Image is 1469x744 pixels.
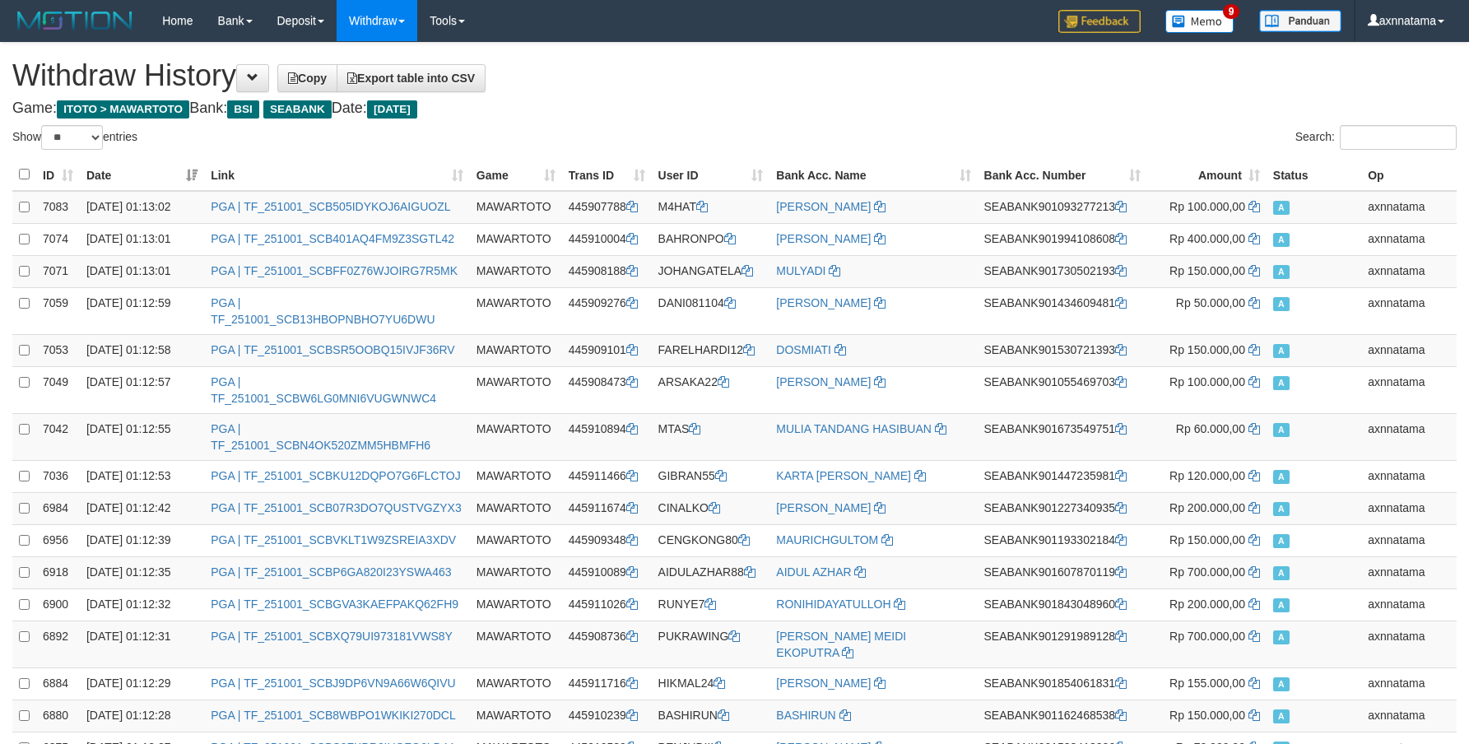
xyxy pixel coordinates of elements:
span: SEABANK [984,709,1039,722]
span: SEABANK [984,501,1039,514]
td: 7042 [36,413,80,460]
td: MAWARTOTO [470,524,562,556]
span: SEABANK [984,375,1039,388]
label: Search: [1295,125,1457,150]
td: 901530721393 [978,334,1148,366]
td: PUKRAWING [652,621,770,667]
td: MAWARTOTO [470,334,562,366]
td: 7049 [36,366,80,413]
span: Approved - Marked by axnnatama [1273,376,1290,390]
td: AIDULAZHAR88 [652,556,770,588]
span: Rp 155.000,00 [1169,677,1245,690]
span: Rp 400.000,00 [1169,232,1245,245]
a: [PERSON_NAME] [776,677,871,690]
td: 901227340935 [978,492,1148,524]
td: 445909101 [562,334,652,366]
td: M4HAT [652,191,770,224]
td: JOHANGATELA [652,255,770,287]
td: 7074 [36,223,80,255]
td: MAWARTOTO [470,700,562,732]
span: Rp 50.000,00 [1176,296,1245,309]
td: [DATE] 01:12:39 [80,524,204,556]
td: 901162468538 [978,700,1148,732]
th: Date: activate to sort column ascending [80,159,204,191]
span: SEABANK [984,296,1039,309]
span: Rp 200.000,00 [1169,501,1245,514]
td: axnnatama [1361,255,1457,287]
td: 6984 [36,492,80,524]
a: PGA | TF_251001_SCBKU12DQPO7G6FLCTOJ [211,469,460,482]
td: [DATE] 01:12:59 [80,287,204,334]
td: 445909276 [562,287,652,334]
span: BSI [227,100,259,119]
span: SEABANK [984,232,1039,245]
a: PGA | TF_251001_SCBGVA3KAEFPAKQ62FH9 [211,598,458,611]
td: [DATE] 01:12:58 [80,334,204,366]
th: Bank Acc. Name: activate to sort column ascending [769,159,977,191]
a: PGA | TF_251001_SCB8WBPO1WKIKI270DCL [211,709,456,722]
span: Approved - Marked by axnnatama [1273,470,1290,484]
span: Approved - Marked by axnnatama [1273,297,1290,311]
td: 901093277213 [978,191,1148,224]
td: axnnatama [1361,366,1457,413]
td: 445909348 [562,524,652,556]
td: 445911026 [562,588,652,621]
td: 7053 [36,334,80,366]
span: SEABANK [984,264,1039,277]
a: PGA | TF_251001_SCBVKLT1W9ZSREIA3XDV [211,533,456,546]
span: Rp 120.000,00 [1169,469,1245,482]
td: axnnatama [1361,556,1457,588]
span: Rp 200.000,00 [1169,598,1245,611]
td: 445911674 [562,492,652,524]
span: Approved - Marked by axnnatama [1273,598,1290,612]
a: MAURICHGULTOM [776,533,878,546]
td: MAWARTOTO [470,492,562,524]
td: ARSAKA22 [652,366,770,413]
td: [DATE] 01:13:01 [80,223,204,255]
span: SEABANK [984,677,1039,690]
td: 445911716 [562,667,652,700]
td: [DATE] 01:12:35 [80,556,204,588]
td: GIBRAN55 [652,460,770,492]
td: MAWARTOTO [470,191,562,224]
td: MAWARTOTO [470,413,562,460]
td: axnnatama [1361,223,1457,255]
th: ID: activate to sort column ascending [36,159,80,191]
span: Rp 100.000,00 [1169,375,1245,388]
td: MAWARTOTO [470,667,562,700]
img: panduan.png [1259,10,1341,32]
span: Approved - Marked by axnnatama [1273,677,1290,691]
span: Rp 150.000,00 [1169,264,1245,277]
td: MAWARTOTO [470,223,562,255]
td: 445910894 [562,413,652,460]
td: MAWARTOTO [470,556,562,588]
td: 901291989128 [978,621,1148,667]
img: MOTION_logo.png [12,8,137,33]
span: Approved - Marked by axnnatama [1273,265,1290,279]
span: SEABANK [984,630,1039,643]
a: PGA | TF_251001_SCB13HBOPNBHO7YU6DWU [211,296,435,326]
span: Rp 700.000,00 [1169,630,1245,643]
td: 901843048960 [978,588,1148,621]
span: Approved - Marked by axnnatama [1273,502,1290,516]
a: [PERSON_NAME] [776,200,871,213]
span: Approved - Marked by axnnatama [1273,344,1290,358]
td: 6956 [36,524,80,556]
td: axnnatama [1361,667,1457,700]
th: User ID: activate to sort column ascending [652,159,770,191]
a: BASHIRUN [776,709,835,722]
img: Button%20Memo.svg [1165,10,1234,33]
span: SEABANK [984,598,1039,611]
a: PGA | TF_251001_SCBP6GA820I23YSWA463 [211,565,451,579]
td: axnnatama [1361,524,1457,556]
td: 445911466 [562,460,652,492]
span: Rp 100.000,00 [1169,200,1245,213]
td: 6884 [36,667,80,700]
td: [DATE] 01:13:01 [80,255,204,287]
td: [DATE] 01:12:53 [80,460,204,492]
span: Approved - Marked by axnnatama [1273,233,1290,247]
td: [DATE] 01:12:28 [80,700,204,732]
span: Approved - Marked by axnnatama [1273,201,1290,215]
th: Amount: activate to sort column ascending [1147,159,1267,191]
h4: Game: Bank: Date: [12,100,1457,117]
